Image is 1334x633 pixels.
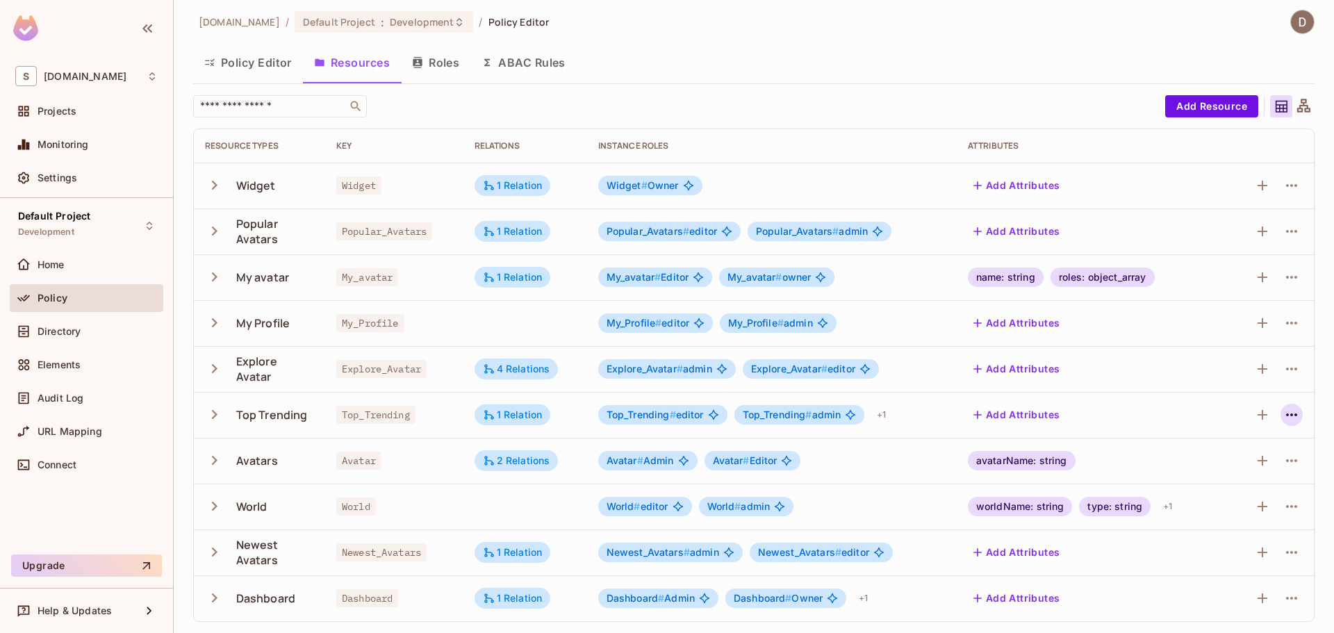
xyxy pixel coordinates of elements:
span: My_Profile [607,317,662,329]
span: Explore_Avatar [607,363,683,375]
span: # [832,225,839,237]
span: Avatar [336,452,381,470]
button: Add Attributes [968,312,1066,334]
span: Newest_Avatars [758,546,841,558]
div: + 1 [1158,495,1178,518]
span: World [607,500,641,512]
span: Projects [38,106,76,117]
span: World [336,498,376,516]
div: Relations [475,140,576,151]
span: admin [607,363,712,375]
div: World [236,499,267,514]
span: Policy Editor [488,15,550,28]
button: ABAC Rules [470,45,577,80]
span: Development [390,15,454,28]
span: Top_Trending [336,406,415,424]
span: Audit Log [38,393,83,404]
span: # [677,363,683,375]
div: Avatars [236,453,278,468]
span: Explore_Avatar [751,363,827,375]
button: Resources [303,45,401,80]
span: # [775,271,782,283]
div: Widget [236,178,276,193]
span: admin [728,318,812,329]
img: SReyMgAAAABJRU5ErkJggg== [13,15,38,41]
span: Popular_Avatars [756,225,839,237]
img: Dat Nghiem Quoc [1291,10,1314,33]
span: Newest_Avatars [336,543,427,561]
button: Add Attributes [968,358,1066,380]
div: + 1 [853,587,873,609]
div: avatarName: string [968,451,1076,470]
div: 1 Relation [483,592,543,605]
div: Instance roles [598,140,946,151]
span: Home [38,259,65,270]
div: 1 Relation [483,225,543,238]
span: Workspace: savameta.com [44,71,126,82]
button: Add Resource [1165,95,1258,117]
div: Dashboard [236,591,295,606]
li: / [286,15,289,28]
button: Add Attributes [968,174,1066,197]
span: Dashboard [607,592,665,604]
span: Dashboard [336,589,398,607]
span: World [707,500,741,512]
span: My_Profile [336,314,404,332]
span: # [684,546,690,558]
li: / [479,15,482,28]
div: name: string [968,268,1044,287]
span: Popular_Avatars [336,222,432,240]
span: Explore_Avatar [336,360,427,378]
span: Settings [38,172,77,183]
div: Explore Avatar [236,354,314,384]
span: Top_Trending [607,409,676,420]
span: Owner [734,593,823,604]
span: Monitoring [38,139,89,150]
div: 1 Relation [483,179,543,192]
span: Connect [38,459,76,470]
div: worldName: string [968,497,1073,516]
button: Add Attributes [968,587,1066,609]
span: # [641,179,648,191]
div: Resource Types [205,140,314,151]
span: # [634,500,640,512]
span: Editor [713,455,777,466]
span: # [670,409,676,420]
button: Policy Editor [193,45,303,80]
div: Top Trending [236,407,308,422]
span: Policy [38,293,67,304]
span: Help & Updates [38,605,112,616]
span: admin [743,409,841,420]
span: My_avatar [727,271,782,283]
span: # [658,592,664,604]
span: owner [727,272,811,283]
div: My Profile [236,315,290,331]
div: 1 Relation [483,271,543,283]
span: Directory [38,326,81,337]
span: Default Project [303,15,375,28]
span: Owner [607,180,679,191]
span: Newest_Avatars [607,546,690,558]
div: My avatar [236,270,289,285]
span: # [743,454,749,466]
span: admin [756,226,868,237]
span: # [637,454,643,466]
span: Avatar [607,454,643,466]
div: + 1 [871,404,891,426]
div: 1 Relation [483,546,543,559]
span: # [683,225,689,237]
span: editor [607,226,717,237]
span: # [734,500,741,512]
div: roles: object_array [1051,268,1155,287]
button: Add Attributes [968,541,1066,564]
span: # [654,271,661,283]
span: Elements [38,359,81,370]
span: My_avatar [336,268,398,286]
span: the active workspace [199,15,280,28]
span: admin [607,547,719,558]
button: Add Attributes [968,404,1066,426]
span: My_Profile [728,317,784,329]
span: S [15,66,37,86]
span: Development [18,227,74,238]
span: editor [607,501,668,512]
